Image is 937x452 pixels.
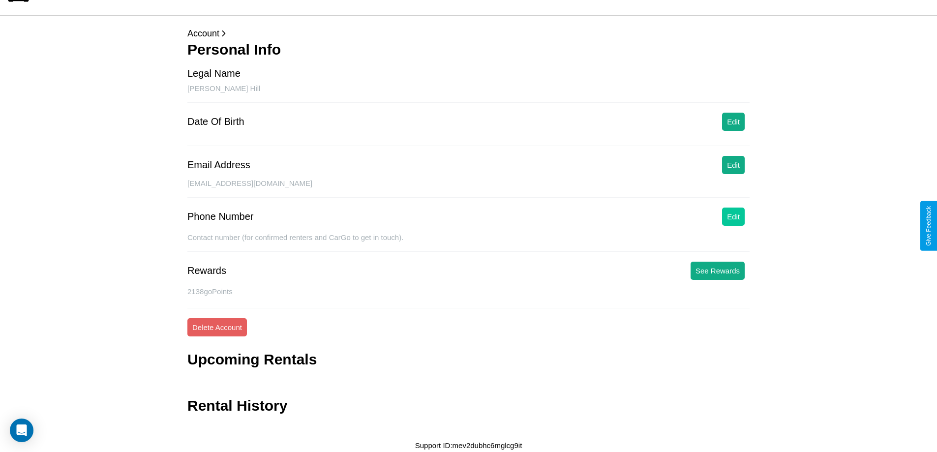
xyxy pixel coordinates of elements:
div: [PERSON_NAME] Hill [187,84,750,103]
button: Delete Account [187,318,247,336]
button: Edit [722,156,745,174]
div: Email Address [187,159,250,171]
div: Legal Name [187,68,241,79]
div: Date Of Birth [187,116,244,127]
div: Phone Number [187,211,254,222]
div: Contact number (for confirmed renters and CarGo to get in touch). [187,233,750,252]
h3: Personal Info [187,41,750,58]
p: Account [187,26,750,41]
div: Open Intercom Messenger [10,419,33,442]
button: Edit [722,208,745,226]
p: 2138 goPoints [187,285,750,298]
h3: Rental History [187,397,287,414]
button: See Rewards [691,262,745,280]
div: [EMAIL_ADDRESS][DOMAIN_NAME] [187,179,750,198]
div: Give Feedback [925,206,932,246]
button: Edit [722,113,745,131]
div: Rewards [187,265,226,276]
h3: Upcoming Rentals [187,351,317,368]
p: Support ID: mev2dubhc6mglcg9it [415,439,522,452]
